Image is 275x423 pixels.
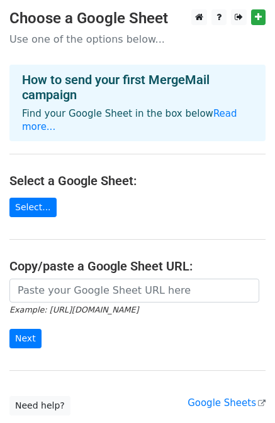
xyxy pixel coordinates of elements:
[9,259,266,274] h4: Copy/paste a Google Sheet URL:
[9,329,42,348] input: Next
[9,198,57,217] a: Select...
[9,33,266,46] p: Use one of the options below...
[22,72,253,102] h4: How to send your first MergeMail campaign
[9,305,138,314] small: Example: [URL][DOMAIN_NAME]
[22,107,253,134] p: Find your Google Sheet in the box below
[9,279,259,303] input: Paste your Google Sheet URL here
[9,9,266,28] h3: Choose a Google Sheet
[9,396,70,415] a: Need help?
[9,173,266,188] h4: Select a Google Sheet:
[22,108,237,132] a: Read more...
[188,397,266,409] a: Google Sheets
